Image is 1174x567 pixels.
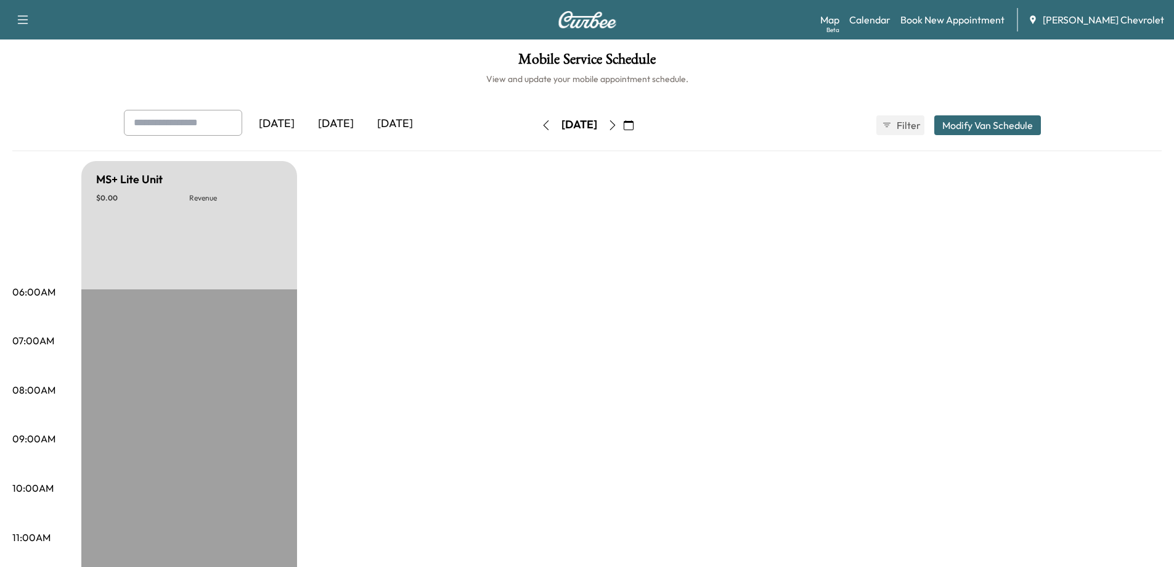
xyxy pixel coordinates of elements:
p: 10:00AM [12,481,54,495]
a: Calendar [849,12,891,27]
p: $ 0.00 [96,193,189,203]
h6: View and update your mobile appointment schedule. [12,73,1162,85]
h1: Mobile Service Schedule [12,52,1162,73]
div: [DATE] [306,110,365,138]
p: 11:00AM [12,530,51,545]
p: 09:00AM [12,431,55,446]
p: 06:00AM [12,284,55,299]
div: [DATE] [561,117,597,133]
div: Beta [826,25,839,35]
a: MapBeta [820,12,839,27]
button: Filter [876,115,924,135]
h5: MS+ Lite Unit [96,171,163,188]
p: Revenue [189,193,282,203]
div: [DATE] [247,110,306,138]
div: [DATE] [365,110,425,138]
span: Filter [897,118,919,133]
span: [PERSON_NAME] Chevrolet [1043,12,1164,27]
p: 07:00AM [12,333,54,348]
a: Book New Appointment [900,12,1005,27]
button: Modify Van Schedule [934,115,1041,135]
img: Curbee Logo [558,11,617,28]
p: 08:00AM [12,383,55,397]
